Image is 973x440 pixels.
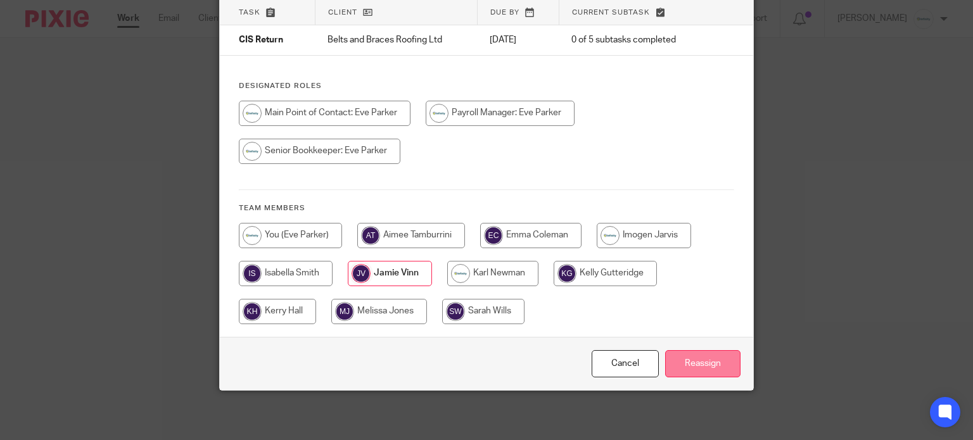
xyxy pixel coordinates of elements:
[239,203,735,213] h4: Team members
[490,9,519,16] span: Due by
[665,350,741,377] input: Reassign
[592,350,659,377] a: Close this dialog window
[328,34,464,46] p: Belts and Braces Roofing Ltd
[239,81,735,91] h4: Designated Roles
[239,36,283,45] span: CIS Return
[328,9,357,16] span: Client
[239,9,260,16] span: Task
[559,25,709,56] td: 0 of 5 subtasks completed
[572,9,650,16] span: Current subtask
[490,34,546,46] p: [DATE]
